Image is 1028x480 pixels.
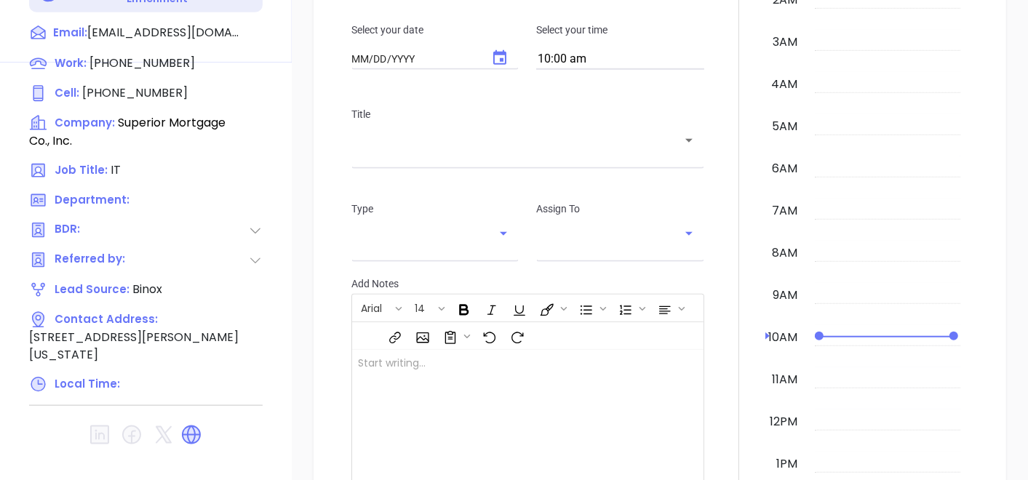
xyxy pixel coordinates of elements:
[769,371,800,388] div: 11am
[380,324,407,348] span: Insert link
[650,296,688,321] span: Align
[408,324,434,348] span: Insert Image
[572,296,610,321] span: Insert Unordered List
[536,201,704,217] p: Assign To
[354,296,393,321] button: Arial
[477,296,503,321] span: Italic
[482,41,517,76] button: Choose date, selected date is Sep 19, 2025
[505,296,531,321] span: Underline
[354,301,389,311] span: Arial
[353,296,405,321] span: Font family
[769,202,800,220] div: 7am
[611,296,649,321] span: Insert Ordered List
[679,130,699,151] button: Open
[679,223,699,244] button: Open
[55,281,130,297] span: Lead Source:
[767,413,800,431] div: 12pm
[55,192,130,207] span: Department:
[82,84,188,101] span: [PHONE_NUMBER]
[773,455,800,473] div: 1pm
[770,287,800,304] div: 9am
[351,53,477,65] input: MM/DD/YYYY
[407,296,448,321] span: Font size
[53,24,87,43] span: Email:
[769,118,800,135] div: 5am
[503,324,529,348] span: Redo
[768,76,800,93] div: 4am
[87,24,240,41] span: [EMAIL_ADDRESS][DOMAIN_NAME]
[55,311,158,327] span: Contact Address:
[493,223,514,244] button: Open
[533,296,570,321] span: Fill color or set the text color
[55,162,108,177] span: Job Title:
[765,329,800,346] div: 10am
[536,22,704,38] p: Select your time
[407,301,432,311] span: 14
[351,22,519,38] p: Select your date
[29,329,239,363] span: [STREET_ADDRESS][PERSON_NAME][US_STATE]
[769,244,800,262] div: 8am
[475,324,501,348] span: Undo
[351,106,704,122] p: Title
[55,55,87,71] span: Work :
[450,296,476,321] span: Bold
[89,55,195,71] span: [PHONE_NUMBER]
[55,221,130,239] span: BDR:
[770,33,800,51] div: 3am
[436,324,474,348] span: Surveys
[407,296,436,321] button: 14
[29,114,226,149] span: Superior Mortgage Co., Inc.
[55,85,79,100] span: Cell :
[55,376,120,391] span: Local Time:
[132,281,162,297] span: Binox
[769,160,800,177] div: 6am
[351,276,704,292] p: Add Notes
[55,251,130,269] span: Referred by:
[111,161,121,178] span: IT
[351,201,519,217] p: Type
[55,115,115,130] span: Company:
